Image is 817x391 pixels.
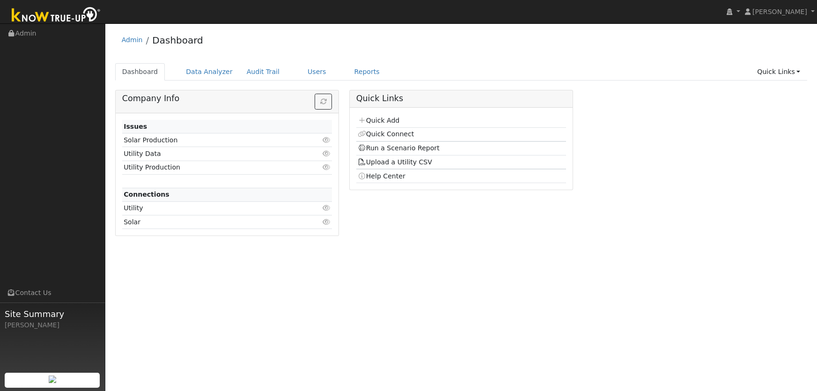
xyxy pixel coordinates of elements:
td: Utility Production [122,161,298,174]
div: [PERSON_NAME] [5,320,100,330]
a: Run a Scenario Report [358,144,440,152]
a: Upload a Utility CSV [358,158,432,166]
strong: Issues [124,123,147,130]
h5: Company Info [122,94,332,103]
span: [PERSON_NAME] [752,8,807,15]
a: Reports [347,63,387,81]
span: Site Summary [5,308,100,320]
td: Solar [122,215,298,229]
strong: Connections [124,191,169,198]
a: Dashboard [115,63,165,81]
a: Admin [122,36,143,44]
a: Audit Trail [240,63,287,81]
img: retrieve [49,376,56,383]
a: Help Center [358,172,405,180]
i: Click to view [322,205,331,211]
i: Click to view [322,150,331,157]
i: Click to view [322,164,331,170]
td: Solar Production [122,133,298,147]
i: Click to view [322,137,331,143]
a: Quick Connect [358,130,414,138]
a: Users [301,63,333,81]
a: Quick Links [750,63,807,81]
td: Utility [122,201,298,215]
a: Dashboard [152,35,203,46]
a: Quick Add [358,117,399,124]
td: Utility Data [122,147,298,161]
img: Know True-Up [7,5,105,26]
i: Click to view [322,219,331,225]
a: Data Analyzer [179,63,240,81]
h5: Quick Links [356,94,567,103]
